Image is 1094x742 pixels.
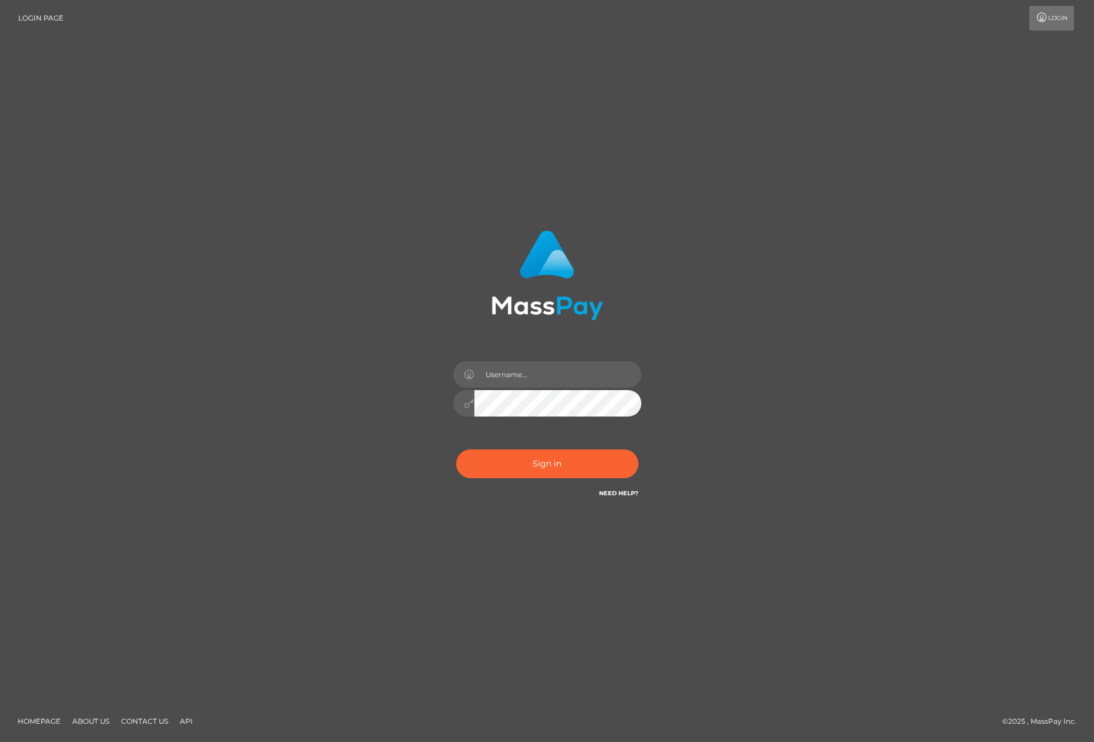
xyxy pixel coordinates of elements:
[1029,6,1074,31] a: Login
[1002,715,1085,728] div: © 2025 , MassPay Inc.
[18,6,63,31] a: Login Page
[68,712,114,730] a: About Us
[116,712,173,730] a: Contact Us
[13,712,65,730] a: Homepage
[474,361,641,388] input: Username...
[599,489,638,497] a: Need Help?
[491,230,603,320] img: MassPay Login
[175,712,198,730] a: API
[456,449,638,478] button: Sign in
